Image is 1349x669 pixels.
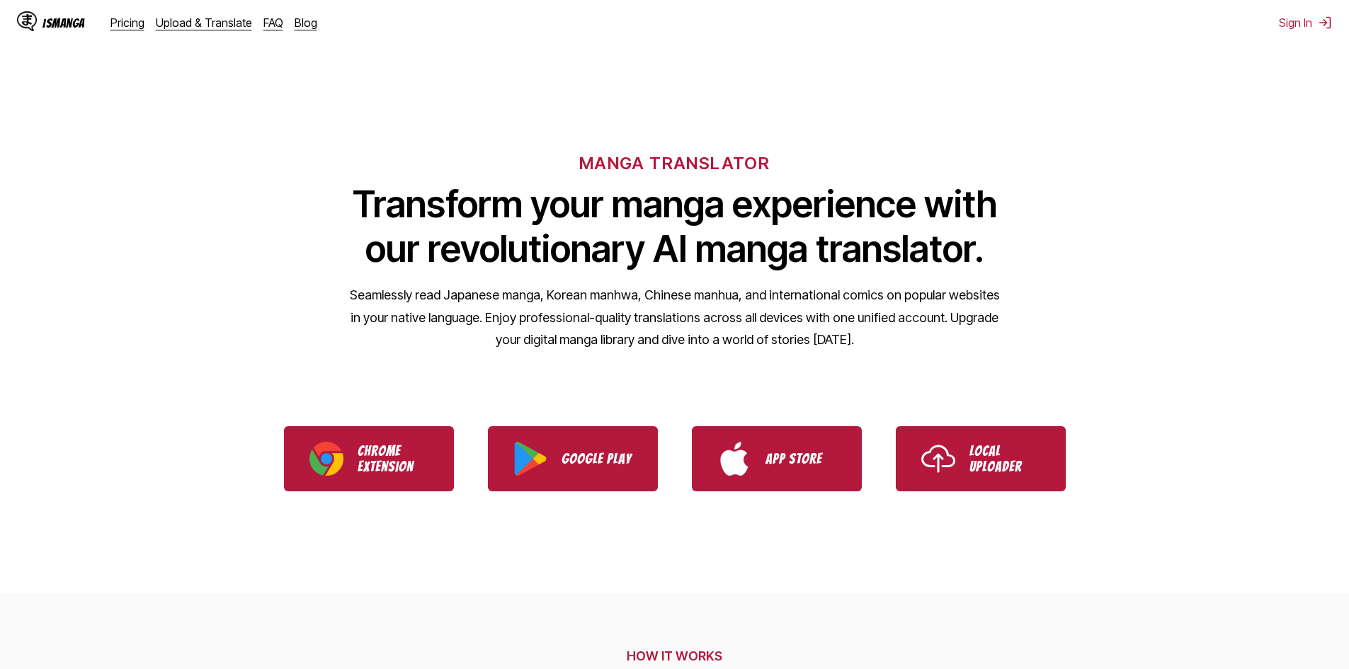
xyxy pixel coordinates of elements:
p: Google Play [562,451,632,467]
p: Local Uploader [969,443,1040,474]
h1: Transform your manga experience with our revolutionary AI manga translator. [349,182,1001,271]
img: Upload icon [921,442,955,476]
img: App Store logo [717,442,751,476]
a: FAQ [263,16,283,30]
img: IsManga Logo [17,11,37,31]
p: Chrome Extension [358,443,428,474]
button: Sign In [1279,16,1332,30]
a: IsManga LogoIsManga [17,11,110,34]
p: App Store [765,451,836,467]
img: Chrome logo [309,442,343,476]
h2: HOW IT WORKS [249,648,1100,663]
a: Pricing [110,16,144,30]
div: IsManga [42,16,85,30]
a: Download IsManga from App Store [692,426,862,491]
a: Blog [295,16,317,30]
a: Upload & Translate [156,16,252,30]
p: Seamlessly read Japanese manga, Korean manhwa, Chinese manhua, and international comics on popula... [349,284,1001,351]
img: Google Play logo [513,442,547,476]
a: Download IsManga Chrome Extension [284,426,454,491]
h6: MANGA TRANSLATOR [579,153,770,173]
img: Sign out [1318,16,1332,30]
a: Use IsManga Local Uploader [896,426,1066,491]
a: Download IsManga from Google Play [488,426,658,491]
